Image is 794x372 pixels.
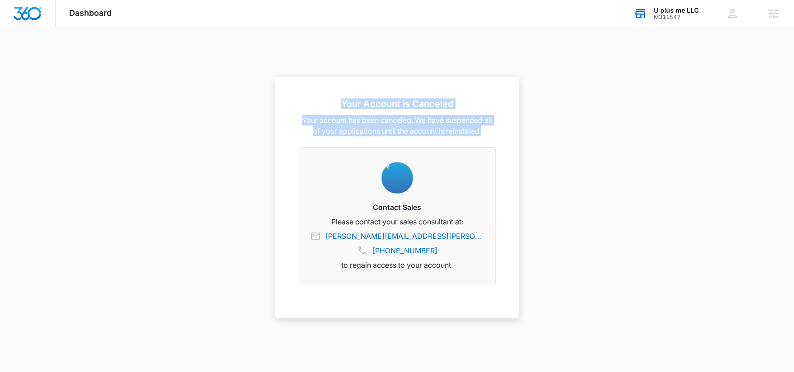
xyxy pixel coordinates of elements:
[69,8,112,18] span: Dashboard
[299,115,496,136] p: Your account has been canceled. We have suspended all of your applications until the account is r...
[310,202,484,213] h3: Contact Sales
[299,98,496,109] h2: Your Account is Canceled
[325,231,484,242] a: [PERSON_NAME][EMAIL_ADDRESS][PERSON_NAME][DOMAIN_NAME]
[310,216,484,270] p: Please contact your sales consultant at: to regain access to your account.
[654,14,699,20] div: account id
[654,7,699,14] div: account name
[372,245,437,256] a: [PHONE_NUMBER]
